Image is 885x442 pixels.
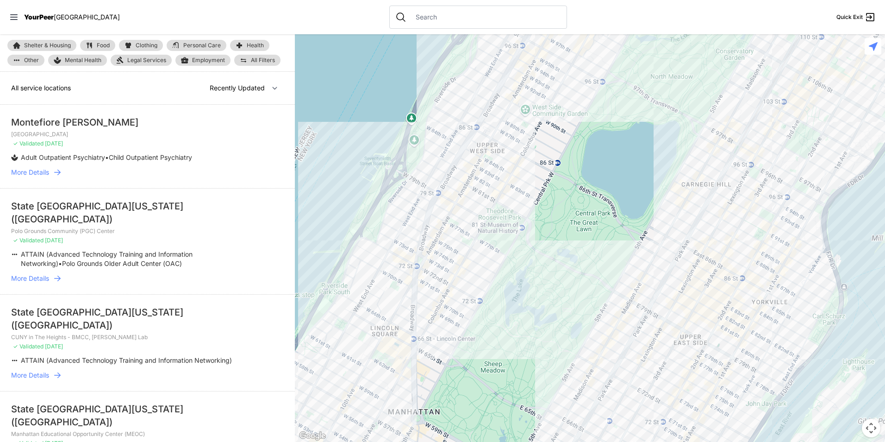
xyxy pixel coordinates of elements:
[7,40,76,51] a: Shelter & Housing
[7,55,44,66] a: Other
[136,43,157,48] span: Clothing
[11,334,284,341] p: CUNY in The Heights - BMCC, [PERSON_NAME] Lab
[97,43,110,48] span: Food
[183,43,221,48] span: Personal Care
[11,84,71,92] span: All service locations
[54,13,120,21] span: [GEOGRAPHIC_DATA]
[24,57,39,63] span: Other
[11,168,284,177] a: More Details
[11,371,49,380] span: More Details
[11,131,284,138] p: [GEOGRAPHIC_DATA]
[11,274,284,283] a: More Details
[11,430,284,438] p: Manhattan Educational Opportunity Center (MEOC)
[24,14,120,20] a: YourPeer[GEOGRAPHIC_DATA]
[21,356,232,364] span: ATTAIN (Advanced Technology Training and Information Networking)
[192,57,225,64] span: Employment
[24,13,54,21] span: YourPeer
[45,343,63,350] span: [DATE]
[11,116,284,129] div: Montefiore [PERSON_NAME]
[167,40,226,51] a: Personal Care
[862,419,880,437] button: Map camera controls
[11,306,284,332] div: State [GEOGRAPHIC_DATA][US_STATE] ([GEOGRAPHIC_DATA])
[11,274,49,283] span: More Details
[13,237,44,244] span: ✓ Validated
[45,237,63,244] span: [DATE]
[230,40,269,51] a: Health
[13,140,44,147] span: ✓ Validated
[836,13,863,21] span: Quick Exit
[21,153,105,161] span: Adult Outpatient Psychiatry
[836,12,876,23] a: Quick Exit
[127,57,166,64] span: Legal Services
[48,55,107,66] a: Mental Health
[111,55,172,66] a: Legal Services
[11,200,284,226] div: State [GEOGRAPHIC_DATA][US_STATE] ([GEOGRAPHIC_DATA])
[11,371,284,380] a: More Details
[175,55,231,66] a: Employment
[119,40,163,51] a: Clothing
[297,430,328,442] a: Open this area in Google Maps (opens a new window)
[24,43,71,48] span: Shelter & Housing
[234,55,280,66] a: All Filters
[80,40,115,51] a: Food
[11,168,49,177] span: More Details
[11,227,284,235] p: Polo Grounds Community (PGC) Center
[251,57,275,63] span: All Filters
[297,430,328,442] img: Google
[11,403,284,429] div: State [GEOGRAPHIC_DATA][US_STATE] ([GEOGRAPHIC_DATA])
[45,140,63,147] span: [DATE]
[65,57,101,64] span: Mental Health
[247,43,264,48] span: Health
[21,250,193,267] span: ATTAIN (Advanced Technology Training and Information Networking)
[410,13,561,22] input: Search
[105,153,109,161] span: •
[62,259,182,267] span: Polo Grounds Older Adult Center (OAC)
[13,343,44,350] span: ✓ Validated
[109,153,192,161] span: Child Outpatient Psychiatry
[58,259,62,267] span: •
